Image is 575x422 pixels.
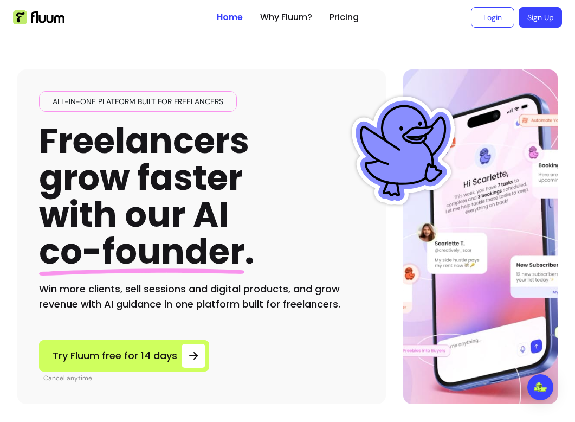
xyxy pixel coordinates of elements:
span: co-founder [39,227,244,276]
a: Why Fluum? [260,11,312,24]
div: Open Intercom Messenger [527,374,553,400]
a: Try Fluum free for 14 days [39,340,209,372]
a: Sign Up [519,7,562,28]
img: Fluum Logo [13,10,64,24]
img: Illustration of Fluum AI Co-Founder on a smartphone, showing solo business performance insights s... [403,69,558,404]
h2: Win more clients, sell sessions and digital products, and grow revenue with AI guidance in one pl... [39,282,364,312]
span: All-in-one platform built for freelancers [48,96,228,107]
a: Login [471,7,514,28]
h1: Freelancers grow faster with our AI . [39,123,255,271]
span: Try Fluum free for 14 days [53,348,177,363]
a: Pricing [330,11,359,24]
img: Fluum Duck sticker [349,97,457,205]
a: Home [217,11,243,24]
p: Cancel anytime [43,374,209,382]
